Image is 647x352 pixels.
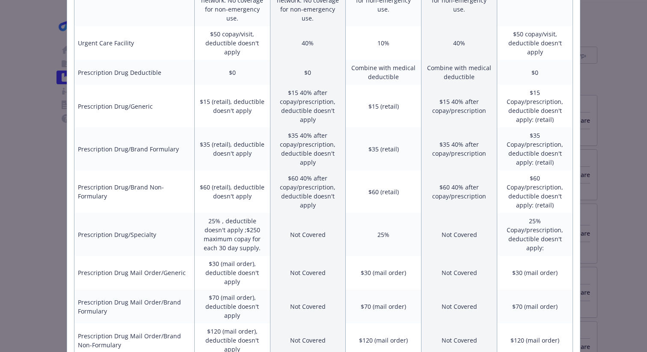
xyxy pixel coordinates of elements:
td: Not Covered [270,290,346,323]
td: $35 Copay/prescription, deductible doesn't apply: (retail) [497,127,573,170]
td: $60 (retail) [346,170,421,213]
td: Not Covered [270,256,346,290]
td: Not Covered [421,213,497,256]
td: Urgent Care Facility [74,26,195,60]
td: Prescription Drug Mail Order/Brand Formulary [74,290,195,323]
td: $60 Copay/prescription, deductible doesn't apply: (retail) [497,170,573,213]
td: $35 40% after copay/prescription [421,127,497,170]
td: 25% Copay/prescription, deductible doesn't apply: [497,213,573,256]
td: $0 [270,60,346,85]
td: $35 (retail) [346,127,421,170]
td: Combine with medical deductible [421,60,497,85]
td: $35 40% after copay/prescription, deductible doesn't apply [270,127,346,170]
td: $30 (mail order) [346,256,421,290]
td: $30 (mail order) [497,256,573,290]
td: Prescription Drug Mail Order/Generic [74,256,195,290]
td: 25% , deductible doesn't apply ;$250 maximum copay for each 30 day supply. [194,213,270,256]
td: Not Covered [421,290,497,323]
td: $70 (mail order) [346,290,421,323]
td: $15 (retail), deductible doesn't apply [194,85,270,127]
td: $0 [497,60,573,85]
td: Prescription Drug/Generic [74,85,195,127]
td: $30 (mail order), deductible doesn't apply [194,256,270,290]
td: $60 40% after copay/prescription [421,170,497,213]
td: $70 (mail order) [497,290,573,323]
td: $15 (retail) [346,85,421,127]
td: 40% [270,26,346,60]
td: $35 (retail), deductible doesn't apply [194,127,270,170]
td: $0 [194,60,270,85]
td: Not Covered [270,213,346,256]
td: 25% [346,213,421,256]
td: 40% [421,26,497,60]
td: Prescription Drug Deductible [74,60,195,85]
td: $60 (retail), deductible doesn't apply [194,170,270,213]
td: Not Covered [421,256,497,290]
td: $50 copay/visit, deductible doesn't apply [194,26,270,60]
td: Prescription Drug/Brand Formulary [74,127,195,170]
td: Combine with medical deductible [346,60,421,85]
td: $15 40% after copay/prescription, deductible doesn't apply [270,85,346,127]
td: $15 40% after copay/prescription [421,85,497,127]
td: $60 40% after copay/prescription, deductible doesn't apply [270,170,346,213]
td: Prescription Drug/Specialty [74,213,195,256]
td: 10% [346,26,421,60]
td: $15 Copay/prescription, deductible doesn't apply: (retail) [497,85,573,127]
td: $70 (mail order), deductible doesn't apply [194,290,270,323]
td: Prescription Drug/Brand Non-Formulary [74,170,195,213]
td: $50 copay/visit, deductible doesn't apply [497,26,573,60]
